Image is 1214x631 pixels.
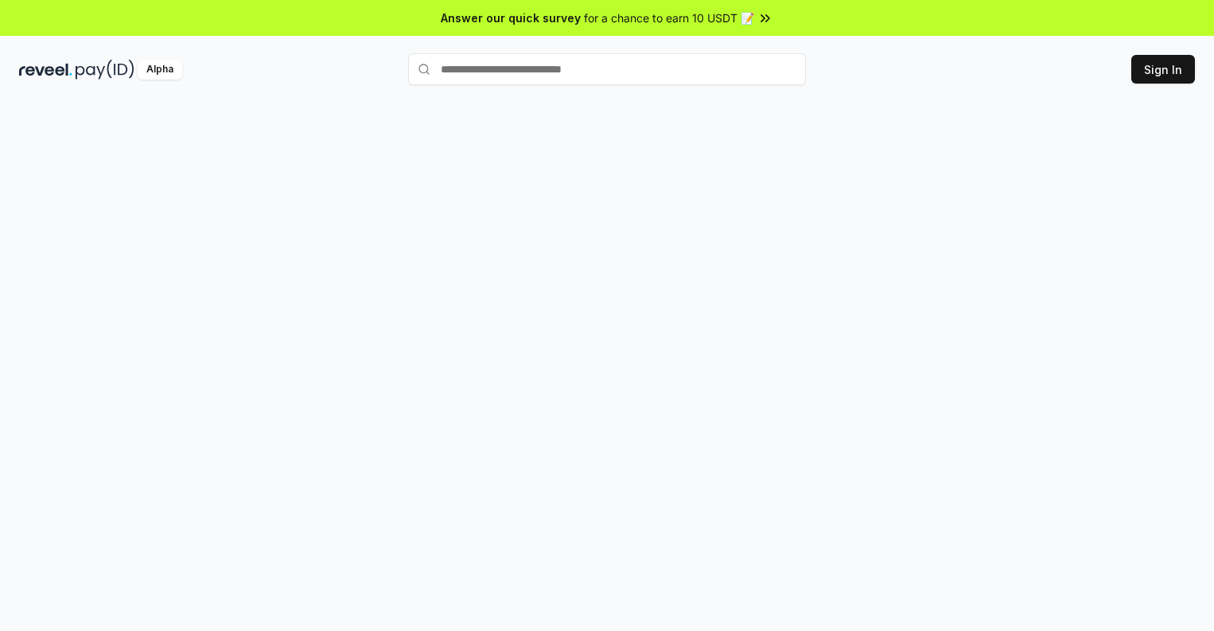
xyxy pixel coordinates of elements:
[441,10,581,26] span: Answer our quick survey
[1131,55,1195,84] button: Sign In
[138,60,182,80] div: Alpha
[76,60,134,80] img: pay_id
[19,60,72,80] img: reveel_dark
[584,10,754,26] span: for a chance to earn 10 USDT 📝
